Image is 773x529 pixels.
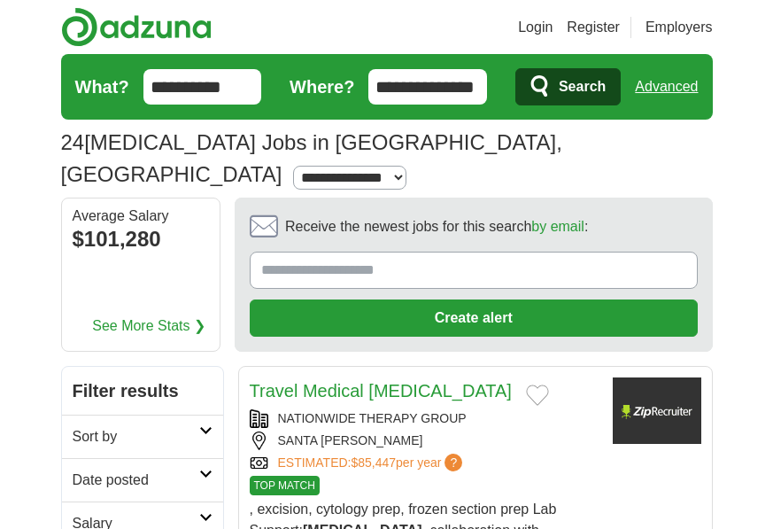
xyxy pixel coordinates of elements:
[62,415,223,458] a: Sort by
[250,476,320,495] span: TOP MATCH
[61,7,212,47] img: Adzuna logo
[73,223,209,255] div: $101,280
[62,367,223,415] h2: Filter results
[61,130,562,186] h1: [MEDICAL_DATA] Jobs in [GEOGRAPHIC_DATA], [GEOGRAPHIC_DATA]
[444,454,462,471] span: ?
[250,300,698,337] button: Create alert
[250,432,599,450] div: SANTA [PERSON_NAME]
[278,454,467,472] a: ESTIMATED:$85,447per year?
[250,409,599,428] div: NATIONWIDE THERAPY GROUP
[531,219,584,234] a: by email
[645,17,713,38] a: Employers
[351,455,396,470] span: $85,447
[61,127,85,159] span: 24
[290,74,354,100] label: Where?
[250,381,512,401] a: Travel Medical [MEDICAL_DATA]
[567,17,620,38] a: Register
[62,458,223,502] a: Date posted
[559,69,606,105] span: Search
[518,17,553,38] a: Login
[515,68,621,105] button: Search
[75,74,129,100] label: What?
[285,216,588,237] span: Receive the newest jobs for this search :
[92,315,205,337] a: See More Stats ❯
[73,426,199,447] h2: Sort by
[613,377,701,444] img: Company logo
[526,385,549,406] button: Add to favorite jobs
[73,470,199,491] h2: Date posted
[73,209,209,223] div: Average Salary
[635,69,698,105] a: Advanced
